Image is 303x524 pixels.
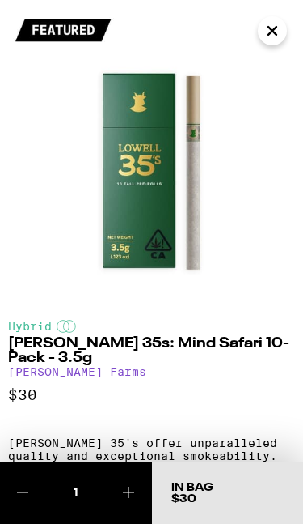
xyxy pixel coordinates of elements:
[171,482,213,493] div: In Bag
[8,365,146,378] a: [PERSON_NAME] Farms
[8,386,295,404] p: $30
[45,485,106,501] div: 1
[171,493,196,505] span: $30
[8,336,295,365] h2: [PERSON_NAME] 35s: Mind Safari 10-Pack - 3.5g
[57,320,76,333] img: hybridColor.svg
[8,320,295,333] div: Hybrid
[258,16,287,45] button: Close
